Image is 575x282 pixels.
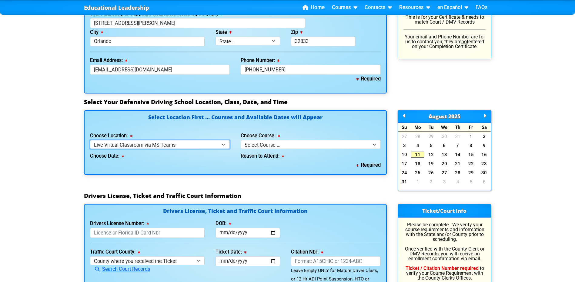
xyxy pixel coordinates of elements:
a: 27 [398,133,411,139]
a: 28 [451,170,464,176]
a: 18 [411,161,424,167]
input: License or Florida ID Card Nbr [90,228,205,238]
a: 29 [464,170,478,176]
label: Choose Location: [90,133,132,138]
a: 23 [478,161,491,167]
input: mm/dd/yyyy [216,256,280,266]
a: 12 [424,152,438,158]
a: 6 [438,143,451,149]
a: 7 [451,143,464,149]
div: Th [451,123,464,132]
a: 27 [438,170,451,176]
a: 20 [438,161,451,167]
a: Contacts [362,3,394,12]
h3: Select Your Defensive Driving School Location, Class, Date, and Time [84,98,491,106]
a: 24 [398,170,411,176]
a: 19 [424,161,438,167]
span: 2025 [448,113,460,120]
input: Format: A15CHIC or 1234-ABC [291,256,381,266]
a: 9 [478,143,491,149]
h4: Drivers License, Ticket and Traffic Court Information [90,208,381,215]
input: mm/dd/yyyy [216,228,280,238]
label: Choose Date: [90,154,124,159]
a: 28 [411,133,424,139]
div: We [438,123,451,132]
label: Choose Course: [241,133,280,138]
a: Home [300,3,327,12]
span: August [429,113,447,120]
a: 15 [464,152,478,158]
b: Required [356,76,381,82]
input: myname@domain.com [90,65,230,75]
a: 5 [424,143,438,149]
label: Email Address: [90,58,127,63]
a: 17 [398,161,411,167]
a: 3 [438,179,451,185]
p: Your email and Phone Number are for us to contact you; they are entered on your Completion Certif... [403,34,486,49]
input: 123 Street Name [90,18,305,28]
a: 29 [424,133,438,139]
label: Citation Nbr: [291,250,323,254]
label: Traffic Court County: [90,250,140,254]
a: 26 [424,170,438,176]
div: Tu [424,123,438,132]
a: 31 [398,179,411,185]
div: Fr [464,123,478,132]
label: DOB: [216,221,231,226]
a: 10 [398,152,411,158]
input: Where we can reach you [241,65,381,75]
a: 1 [411,179,424,185]
a: Search Court Records [90,266,150,272]
a: 21 [451,161,464,167]
h4: Select Location First ... Courses and Available Dates will Appear [90,115,381,127]
label: Your Address (As it appears on License including Unit/Apt) [90,11,223,16]
label: Ticket Date: [216,250,246,254]
a: 30 [478,170,491,176]
a: 11 [411,152,424,158]
h3: Ticket/Court Info [398,204,491,218]
a: 5 [464,179,478,185]
a: 8 [464,143,478,149]
label: Phone Number: [241,58,279,63]
a: FAQs [473,3,490,12]
a: 4 [451,179,464,185]
b: Required [356,162,381,168]
label: Drivers License Number: [90,221,149,226]
a: en Español [435,3,471,12]
a: 14 [451,152,464,158]
a: 3 [398,143,411,149]
a: Educational Leadership [84,3,149,13]
a: 16 [478,152,491,158]
div: Su [398,123,411,132]
div: Sa [478,123,491,132]
a: 1 [464,133,478,139]
a: 2 [478,133,491,139]
label: City [90,30,103,35]
a: Resources [397,3,433,12]
a: 31 [451,133,464,139]
b: Ticket / Citation Number required [406,265,479,271]
u: not [461,39,468,44]
a: 22 [464,161,478,167]
input: 33123 [291,37,356,47]
a: 2 [424,179,438,185]
label: Zip [291,30,303,35]
input: Tallahassee [90,37,205,47]
label: State [216,30,232,35]
h3: Drivers License, Ticket and Traffic Court Information [84,192,491,199]
a: 30 [438,133,451,139]
a: 25 [411,170,424,176]
label: Reason to Attend: [241,154,284,159]
a: 4 [411,143,424,149]
a: 6 [478,179,491,185]
a: 13 [438,152,451,158]
a: Courses [329,3,360,12]
div: Mo [411,123,424,132]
